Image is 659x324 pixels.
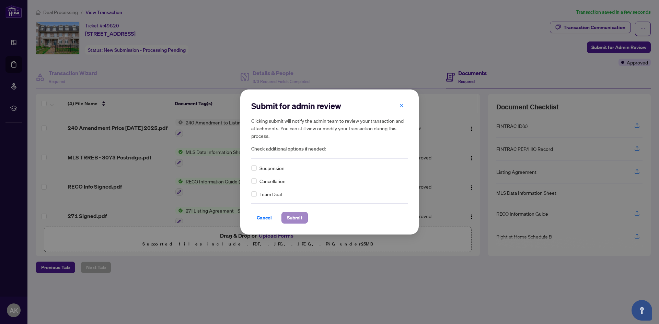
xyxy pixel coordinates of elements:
span: Check additional options if needed: [251,145,408,153]
h2: Submit for admin review [251,100,408,111]
span: Cancel [257,212,272,223]
span: Team Deal [259,190,282,198]
span: close [399,103,404,108]
button: Open asap [632,300,652,321]
span: Cancellation [259,177,286,185]
span: Suspension [259,164,285,172]
button: Cancel [251,212,277,224]
h5: Clicking submit will notify the admin team to review your transaction and attachments. You can st... [251,117,408,140]
span: Submit [287,212,302,223]
button: Submit [281,212,308,224]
